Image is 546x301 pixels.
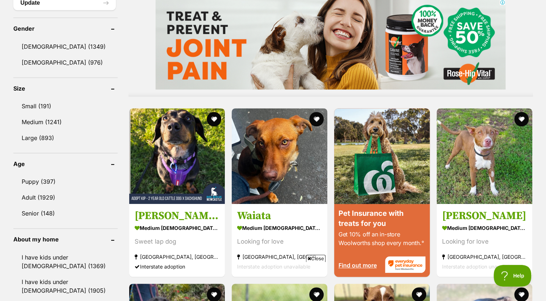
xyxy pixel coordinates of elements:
div: Looking for love [237,237,322,247]
h3: [PERSON_NAME] [442,209,527,223]
a: Waiata medium [DEMOGRAPHIC_DATA] Dog Looking for love [GEOGRAPHIC_DATA], [GEOGRAPHIC_DATA] Inters... [232,204,327,277]
a: Puppy (397) [13,174,118,189]
img: Waiata - Australian Kelpie Dog [232,108,327,204]
a: Adult (1929) [13,190,118,205]
strong: medium [DEMOGRAPHIC_DATA] Dog [237,223,322,233]
header: Gender [13,25,118,32]
a: Senior (148) [13,206,118,221]
button: favourite [207,112,221,126]
a: [DEMOGRAPHIC_DATA] (976) [13,55,118,70]
header: Size [13,85,118,92]
a: [DEMOGRAPHIC_DATA] (1349) [13,39,118,54]
strong: [GEOGRAPHIC_DATA], [GEOGRAPHIC_DATA] [135,252,219,262]
strong: [GEOGRAPHIC_DATA], [GEOGRAPHIC_DATA] [442,252,527,262]
strong: medium [DEMOGRAPHIC_DATA] Dog [135,223,219,233]
button: favourite [309,112,324,126]
header: About my home [13,236,118,243]
a: I have kids under [DEMOGRAPHIC_DATA] (1369) [13,250,118,274]
a: Small (191) [13,99,118,114]
strong: [GEOGRAPHIC_DATA], [GEOGRAPHIC_DATA] [237,252,322,262]
a: Medium (1241) [13,114,118,130]
div: Sweet lap dog [135,237,219,247]
button: favourite [514,112,529,126]
iframe: Help Scout Beacon - Open [494,265,532,287]
header: Age [13,161,118,167]
span: Interstate adoption unavailable [442,263,515,270]
a: [PERSON_NAME] medium [DEMOGRAPHIC_DATA] Dog Looking for love [GEOGRAPHIC_DATA], [GEOGRAPHIC_DATA]... [437,204,532,277]
a: Large (893) [13,130,118,145]
img: Milo - American Staffordshire Terrier Dog [437,108,532,204]
div: Looking for love [442,237,527,247]
iframe: Advertisement [142,265,405,297]
strong: medium [DEMOGRAPHIC_DATA] Dog [442,223,527,233]
span: Close [306,255,326,262]
h3: [PERSON_NAME] - [DEMOGRAPHIC_DATA] Cattle Dog X Dachshund [135,209,219,223]
a: [PERSON_NAME] - [DEMOGRAPHIC_DATA] Cattle Dog X Dachshund medium [DEMOGRAPHIC_DATA] Dog Sweet lap... [129,204,225,277]
a: I have kids under [DEMOGRAPHIC_DATA] (1905) [13,274,118,298]
div: Interstate adoption [135,262,219,271]
h3: Waiata [237,209,322,223]
img: Kip - 2 Year Old Cattle Dog X Dachshund - Australian Cattle Dog x Dachshund Dog [129,108,225,204]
